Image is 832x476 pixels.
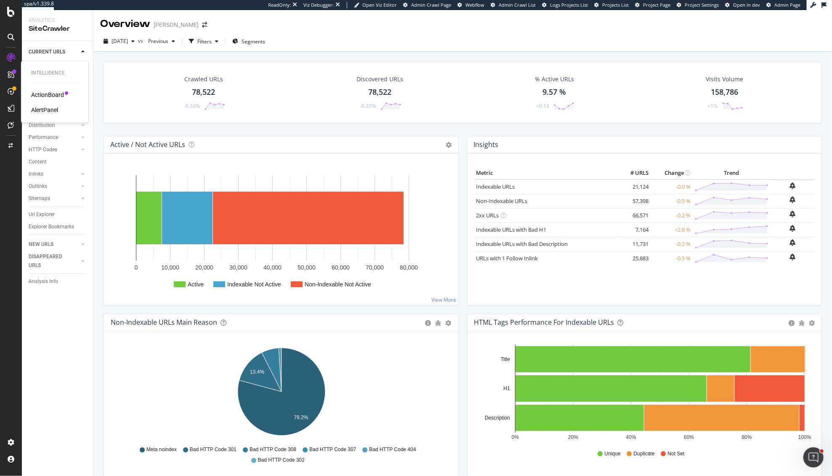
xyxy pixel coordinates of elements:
[29,145,79,154] a: HTTP Codes
[799,320,805,326] div: bug
[790,225,796,232] div: bell-plus
[29,170,43,179] div: Inlinks
[229,264,247,271] text: 30,000
[711,87,738,98] div: 158,786
[790,211,796,217] div: bell-plus
[790,239,796,246] div: bell-plus
[29,277,58,286] div: Analysis Info
[476,211,499,219] a: 2xx URLs
[111,345,452,442] svg: A chart.
[617,208,651,222] td: 66,571
[294,414,308,420] text: 79.2%
[617,167,651,179] th: # URLS
[303,2,334,8] div: Viz Debugger:
[29,17,86,24] div: Analytics
[111,167,452,298] div: A chart.
[474,167,617,179] th: Metric
[543,87,566,98] div: 9.57 %
[29,194,79,203] a: Sitemaps
[684,435,694,441] text: 60%
[511,435,519,441] text: 0%
[651,179,693,194] td: -0.0 %
[192,87,215,98] div: 78,522
[184,102,200,110] div: -0.33%
[197,38,212,45] div: Filters
[29,158,87,166] a: Content
[369,446,416,453] span: Bad HTTP Code 404
[29,24,86,34] div: SiteCrawler
[29,158,47,166] div: Content
[668,450,685,457] span: Not Set
[617,194,651,208] td: 57,398
[685,2,719,8] span: Project Settings
[491,2,536,8] a: Admin Crawl List
[568,435,578,441] text: 20%
[677,2,719,8] a: Project Settings
[145,37,168,45] span: Previous
[436,320,441,326] div: bug
[474,345,816,442] svg: A chart.
[100,17,150,31] div: Overview
[305,281,371,288] text: Non-Indexable Not Active
[29,252,79,270] a: DISAPPEARED URLS
[29,133,79,142] a: Performance
[476,254,538,262] a: URLs with 1 Follow Inlink
[268,2,291,8] div: ReadOnly:
[651,167,693,179] th: Change
[474,139,499,150] h4: Insights
[425,320,431,326] div: circle-info
[366,264,384,271] text: 70,000
[31,106,58,114] div: AlertPanel
[112,37,128,45] span: 2025 Oct. 12th
[706,75,743,83] div: Visits Volume
[643,2,670,8] span: Project Page
[733,2,760,8] span: Open in dev
[31,91,64,99] a: ActionBoard
[411,2,451,8] span: Admin Crawl Page
[635,2,670,8] a: Project Page
[29,60,49,69] div: Overview
[184,75,223,83] div: Crawled URLs
[145,35,178,48] button: Previous
[138,37,145,44] span: vs
[651,251,693,265] td: -0.5 %
[29,277,87,286] a: Analysis Info
[708,102,718,110] div: +1%
[789,320,795,326] div: circle-info
[542,2,588,8] a: Logs Projects List
[500,356,510,362] text: Title
[457,2,484,8] a: Webflow
[446,320,452,326] div: gear
[790,254,796,260] div: bell-plus
[186,35,222,48] button: Filters
[29,252,71,270] div: DISAPPEARED URLS
[135,264,138,271] text: 0
[29,194,50,203] div: Sitemaps
[29,145,57,154] div: HTTP Codes
[190,446,237,453] span: Bad HTTP Code 301
[651,208,693,222] td: -0.2 %
[465,2,484,8] span: Webflow
[634,450,655,457] span: Duplicate
[536,102,549,110] div: +0.13
[617,251,651,265] td: 25,883
[31,70,78,77] div: Intelligence
[484,415,510,421] text: Description
[229,35,268,48] button: Segments
[617,237,651,251] td: 11,731
[298,264,316,271] text: 50,000
[503,386,510,392] text: H1
[476,183,515,190] a: Indexable URLs
[202,22,207,28] div: arrow-right-arrow-left
[774,2,800,8] span: Admin Page
[356,75,403,83] div: Discovered URLs
[29,182,79,191] a: Outlinks
[693,167,771,179] th: Trend
[360,102,376,110] div: -0.33%
[446,142,452,148] i: Options
[725,2,760,8] a: Open in dev
[29,121,55,130] div: Distribution
[617,179,651,194] td: 21,124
